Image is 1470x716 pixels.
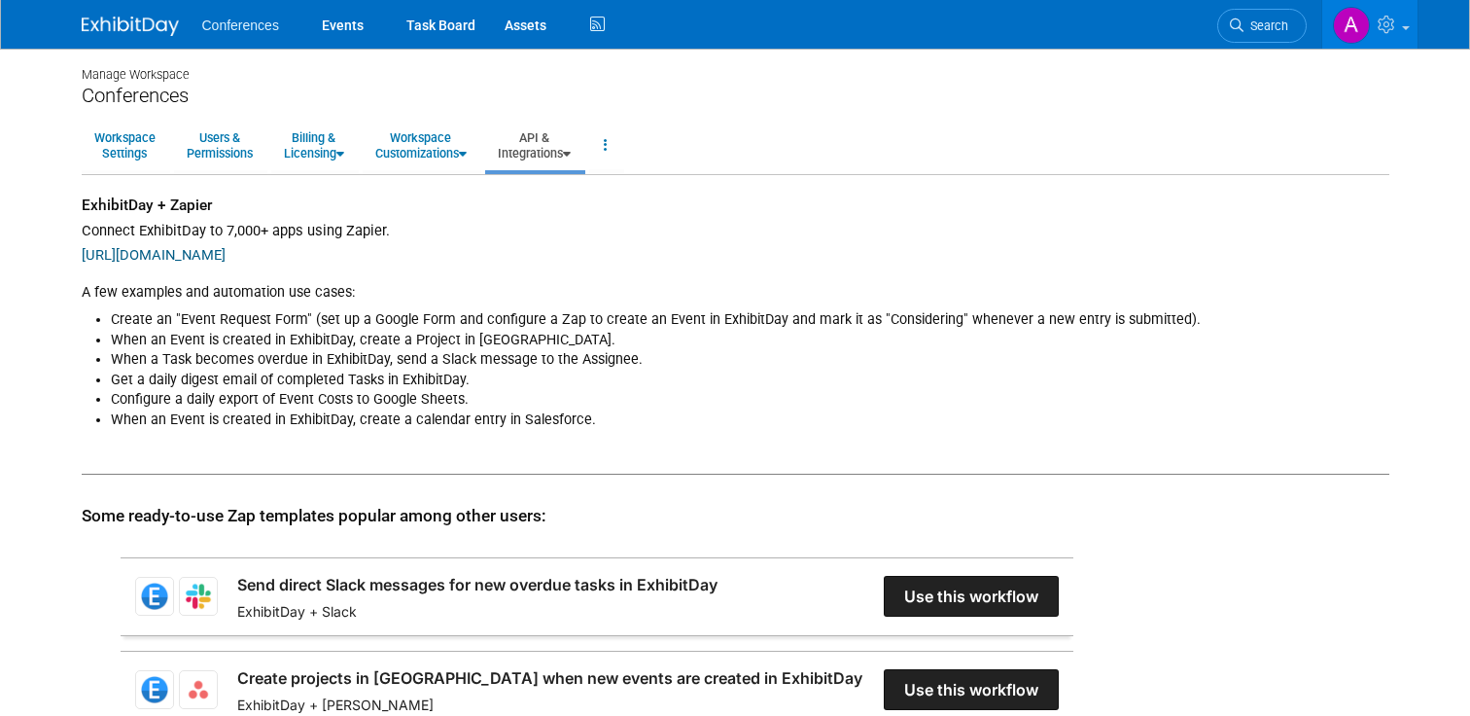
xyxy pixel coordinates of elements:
div: Manage Workspace [82,49,1389,84]
div: Some ready-to-use Zap templates popular among other users: [82,474,1389,528]
a: WorkspaceCustomizations [363,122,479,169]
div: Conferences [82,84,1389,108]
a: Billing &Licensing [271,122,357,169]
li: Get a daily digest email of completed Tasks in ExhibitDay. [111,371,1389,390]
a: WorkspaceSettings [82,122,168,169]
div: Connect ExhibitDay to 7,000+ apps using Zapier. [82,221,1389,241]
a: API &Integrations [485,122,583,169]
a: [URL][DOMAIN_NAME] [82,246,226,264]
img: ExhibitDay [82,17,179,36]
a: Search [1217,9,1307,43]
li: When an Event is created in ExhibitDay, create a Project in [GEOGRAPHIC_DATA]. [111,331,1389,350]
li: Create an "Event Request Form" (set up a Google Form and configure a Zap to create an Event in Ex... [111,310,1389,330]
div: ExhibitDay + Zapier [82,195,1389,216]
img: Alexa Wennerholm [1333,7,1370,44]
li: Configure a daily export of Event Costs to Google Sheets. [111,390,1389,410]
span: Search [1243,18,1288,33]
span: Conferences [202,18,279,33]
li: When an Event is created in ExhibitDay, create a calendar entry in Salesforce. [111,411,1389,430]
li: When a Task becomes overdue in ExhibitDay, send a Slack message to the Assignee. [111,350,1389,370]
a: Users &Permissions [174,122,265,169]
